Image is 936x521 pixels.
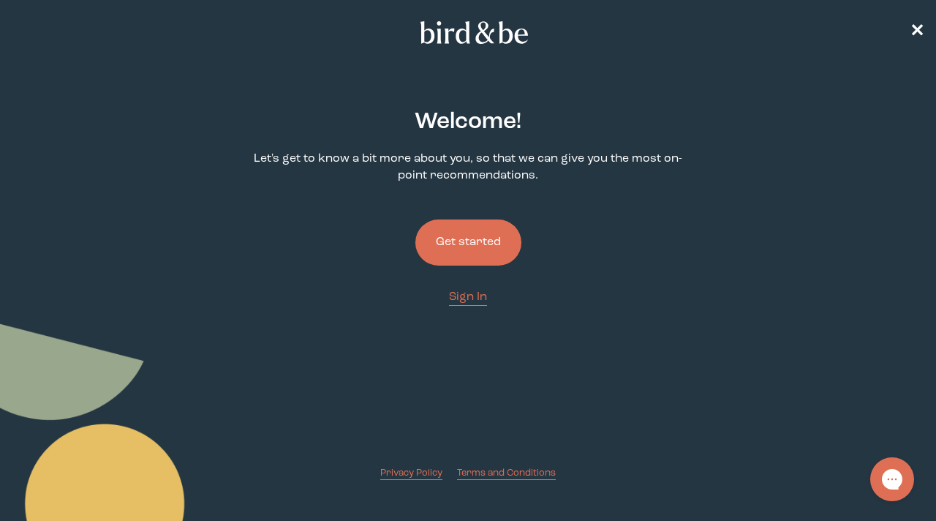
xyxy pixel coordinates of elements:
a: ✕ [910,20,924,45]
h2: Welcome ! [415,105,521,139]
span: ✕ [910,23,924,41]
span: Sign In [449,291,487,303]
iframe: Gorgias live chat messenger [863,452,921,506]
a: Terms and Conditions [457,466,556,480]
p: Let's get to know a bit more about you, so that we can give you the most on-point recommendations. [246,151,690,184]
a: Sign In [449,289,487,306]
a: Privacy Policy [380,466,442,480]
a: Get started [415,196,521,289]
span: Privacy Policy [380,468,442,478]
span: Terms and Conditions [457,468,556,478]
button: Get started [415,220,521,266]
